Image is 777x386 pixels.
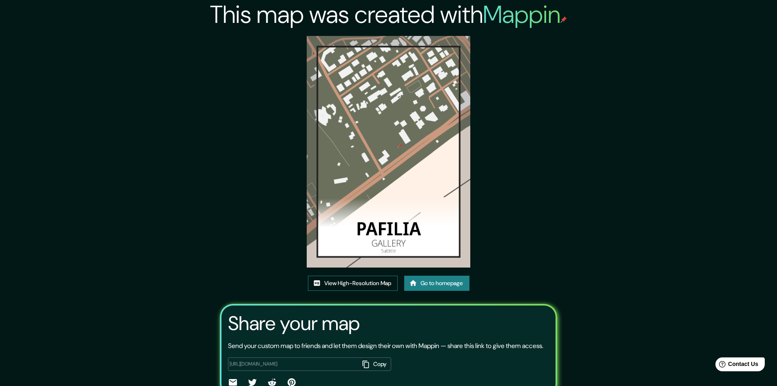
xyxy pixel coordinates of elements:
[704,354,768,377] iframe: Help widget launcher
[560,16,567,23] img: mappin-pin
[404,276,469,291] a: Go to homepage
[307,36,470,268] img: created-map
[228,341,543,351] p: Send your custom map to friends and let them design their own with Mappin — share this link to gi...
[308,276,398,291] a: View High-Resolution Map
[228,312,360,335] h3: Share your map
[359,357,391,371] button: Copy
